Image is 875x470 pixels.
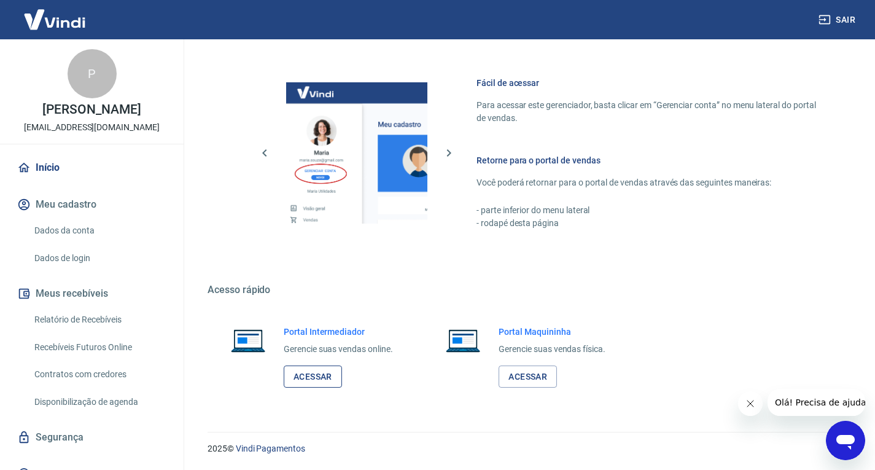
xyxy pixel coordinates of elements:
[738,391,763,416] iframe: Fechar mensagem
[24,121,160,134] p: [EMAIL_ADDRESS][DOMAIN_NAME]
[15,1,95,38] img: Vindi
[222,326,274,355] img: Imagem de um notebook aberto
[236,444,305,453] a: Vindi Pagamentos
[476,217,816,230] p: - rodapé desta página
[68,49,117,98] div: P
[476,176,816,189] p: Você poderá retornar para o portal de vendas através das seguintes maneiras:
[476,99,816,125] p: Para acessar este gerenciador, basta clicar em “Gerenciar conta” no menu lateral do portal de ven...
[29,362,169,387] a: Contratos com credores
[437,326,489,355] img: Imagem de um notebook aberto
[284,326,393,338] h6: Portal Intermediador
[15,191,169,218] button: Meu cadastro
[29,307,169,332] a: Relatório de Recebíveis
[42,103,141,116] p: [PERSON_NAME]
[284,343,393,356] p: Gerencie suas vendas online.
[284,366,342,388] a: Acessar
[208,442,846,455] p: 2025 ©
[15,424,169,451] a: Segurança
[816,9,860,31] button: Sair
[499,366,557,388] a: Acessar
[499,343,605,356] p: Gerencie suas vendas física.
[476,204,816,217] p: - parte inferior do menu lateral
[768,389,865,416] iframe: Mensagem da empresa
[826,421,865,460] iframe: Botão para abrir a janela de mensagens
[476,154,816,166] h6: Retorne para o portal de vendas
[476,77,816,89] h6: Fácil de acessar
[15,154,169,181] a: Início
[7,9,103,18] span: Olá! Precisa de ajuda?
[15,280,169,307] button: Meus recebíveis
[29,335,169,360] a: Recebíveis Futuros Online
[29,246,169,271] a: Dados de login
[29,218,169,243] a: Dados da conta
[286,82,427,224] img: Imagem da dashboard mostrando o botão de gerenciar conta na sidebar no lado esquerdo
[499,326,605,338] h6: Portal Maquininha
[208,284,846,296] h5: Acesso rápido
[29,390,169,415] a: Disponibilização de agenda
